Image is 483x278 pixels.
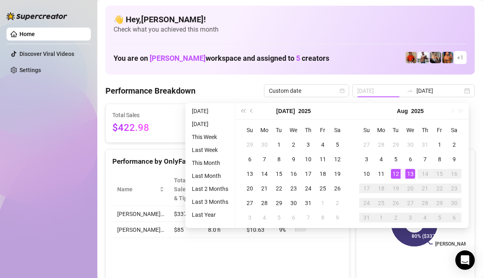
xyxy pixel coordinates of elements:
div: 15 [435,169,444,179]
a: Discover Viral Videos [19,51,74,57]
td: $10.63 [242,222,274,238]
div: 1 [376,213,386,222]
div: 9 [289,154,298,164]
td: 2025-08-02 [447,137,462,152]
div: 4 [318,140,328,150]
div: 9 [449,154,459,164]
td: 2025-09-05 [432,210,447,225]
td: 2025-07-21 [257,181,272,196]
div: 13 [406,169,415,179]
td: 2025-07-25 [316,181,330,196]
span: Name [117,185,158,194]
td: 2025-09-02 [389,210,403,225]
img: Justin [406,52,417,63]
div: 11 [318,154,328,164]
th: Fr [316,123,330,137]
td: 2025-08-30 [447,196,462,210]
button: Choose a year [411,103,424,119]
td: 2025-08-31 [359,210,374,225]
td: 2025-07-22 [272,181,286,196]
div: 31 [362,213,371,222]
th: Sa [330,123,345,137]
td: 2025-07-17 [301,167,316,181]
td: 2025-08-16 [447,167,462,181]
li: [DATE] [189,119,232,129]
div: 24 [303,184,313,193]
td: 2025-08-09 [447,152,462,167]
div: 2 [333,198,342,208]
td: 2025-08-04 [257,210,272,225]
div: 27 [362,140,371,150]
div: 21 [260,184,269,193]
div: 9 [333,213,342,222]
div: 24 [362,198,371,208]
th: We [403,123,418,137]
li: This Month [189,158,232,168]
div: 10 [362,169,371,179]
li: Last 2 Months [189,184,232,194]
td: 2025-07-03 [301,137,316,152]
input: Start date [357,86,404,95]
div: 14 [260,169,269,179]
div: 23 [289,184,298,193]
div: 8 [274,154,284,164]
div: 22 [274,184,284,193]
button: Choose a month [276,103,295,119]
span: Custom date [269,85,344,97]
td: 2025-07-04 [316,137,330,152]
td: 2025-08-26 [389,196,403,210]
div: 20 [406,184,415,193]
input: End date [416,86,463,95]
th: Fr [432,123,447,137]
div: 5 [333,140,342,150]
td: 2025-07-13 [243,167,257,181]
h4: 👋 Hey, [PERSON_NAME] ! [114,14,467,25]
div: 7 [420,154,430,164]
td: 2025-08-01 [316,196,330,210]
td: 2025-08-12 [389,167,403,181]
td: 2025-07-30 [286,196,301,210]
div: 12 [391,169,401,179]
span: swap-right [407,88,413,94]
td: 2025-09-01 [374,210,389,225]
div: 31 [303,198,313,208]
td: 8.0 h [203,222,242,238]
span: [PERSON_NAME] [150,54,206,62]
div: 4 [420,213,430,222]
td: 2025-07-26 [330,181,345,196]
th: Tu [389,123,403,137]
span: + 1 [457,53,464,62]
td: 2025-07-28 [257,196,272,210]
div: 6 [449,213,459,222]
div: 8 [318,213,328,222]
th: Th [301,123,316,137]
td: 2025-08-06 [286,210,301,225]
td: 2025-08-17 [359,181,374,196]
div: 22 [435,184,444,193]
td: 2025-07-09 [286,152,301,167]
td: 2025-07-27 [243,196,257,210]
div: 25 [376,198,386,208]
td: 2025-09-04 [418,210,432,225]
td: [PERSON_NAME]… [112,206,169,222]
div: 10 [303,154,313,164]
td: 2025-08-20 [403,181,418,196]
div: 29 [274,198,284,208]
div: 17 [303,169,313,179]
th: Mo [257,123,272,137]
div: 1 [274,140,284,150]
td: 2025-07-20 [243,181,257,196]
td: 2025-08-08 [316,210,330,225]
td: 2025-08-29 [432,196,447,210]
td: 2025-08-25 [374,196,389,210]
div: 5 [391,154,401,164]
td: 2025-07-01 [272,137,286,152]
div: 17 [362,184,371,193]
td: 2025-08-05 [272,210,286,225]
div: 28 [420,198,430,208]
li: This Week [189,132,232,142]
div: 16 [449,169,459,179]
span: Check what you achieved this month [114,25,467,34]
button: Previous month (PageUp) [247,103,256,119]
div: 2 [391,213,401,222]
